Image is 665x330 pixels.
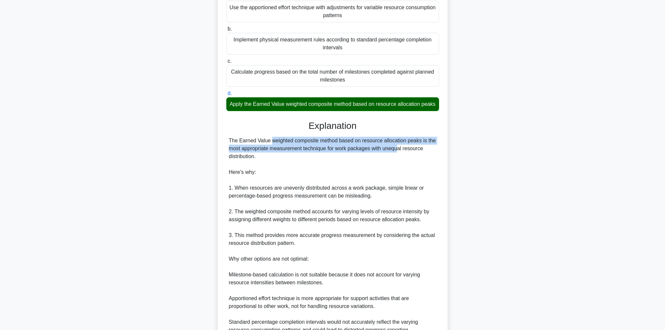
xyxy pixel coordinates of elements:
[228,58,232,64] span: c.
[226,33,439,55] div: Implement physical measurement rules according to standard percentage completion intervals
[226,97,439,111] div: Apply the Earned Value weighted composite method based on resource allocation peaks
[230,120,435,131] h3: Explanation
[226,65,439,87] div: Calculate progress based on the total number of milestones completed against planned milestones
[228,26,232,32] span: b.
[228,90,232,96] span: d.
[226,1,439,22] div: Use the apportioned effort technique with adjustments for variable resource consumption patterns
